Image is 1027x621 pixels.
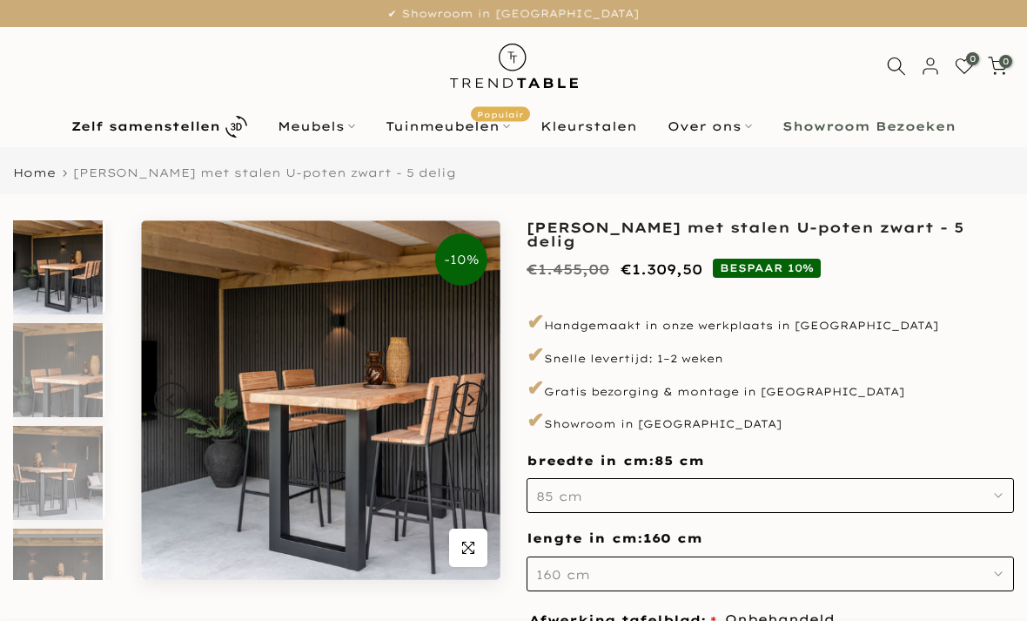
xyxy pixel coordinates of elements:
[527,341,544,368] span: ✔
[527,375,544,401] span: ✔
[527,478,1014,513] button: 85 cm
[527,407,544,433] span: ✔
[527,453,704,469] span: breedte in cm:
[536,567,590,583] span: 160 cm
[71,120,220,132] b: Zelf samenstellen
[527,307,1014,337] p: Handgemaakt in onze werkplaats in [GEOGRAPHIC_DATA]
[527,530,702,546] span: lengte in cm:
[536,489,582,504] span: 85 cm
[955,57,974,76] a: 0
[154,382,189,417] button: Previous
[527,406,1014,435] p: Showroom in [GEOGRAPHIC_DATA]
[526,116,653,137] a: Kleurstalen
[988,57,1007,76] a: 0
[527,341,1014,370] p: Snelle levertijd: 1–2 weken
[654,453,704,470] span: 85 cm
[621,257,702,282] ins: €1.309,50
[643,530,702,548] span: 160 cm
[438,27,590,105] img: trend-table
[966,52,979,65] span: 0
[263,116,371,137] a: Meubels
[653,116,768,137] a: Over ons
[471,107,530,122] span: Populair
[57,111,263,142] a: Zelf samenstellen
[527,308,544,334] span: ✔
[2,532,89,619] iframe: toggle-frame
[13,167,56,179] a: Home
[22,4,1005,24] p: ✔ Showroom in [GEOGRAPHIC_DATA]
[713,259,821,278] span: BESPAAR 10%
[999,55,1012,68] span: 0
[453,382,487,417] button: Next
[527,260,609,278] del: €1.455,00
[73,165,456,179] span: [PERSON_NAME] met stalen U-poten zwart - 5 delig
[527,557,1014,591] button: 160 cm
[527,220,1014,248] h1: [PERSON_NAME] met stalen U-poten zwart - 5 delig
[768,116,971,137] a: Showroom Bezoeken
[527,374,1014,403] p: Gratis bezorging & montage in [GEOGRAPHIC_DATA]
[371,116,526,137] a: TuinmeubelenPopulair
[782,120,956,132] b: Showroom Bezoeken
